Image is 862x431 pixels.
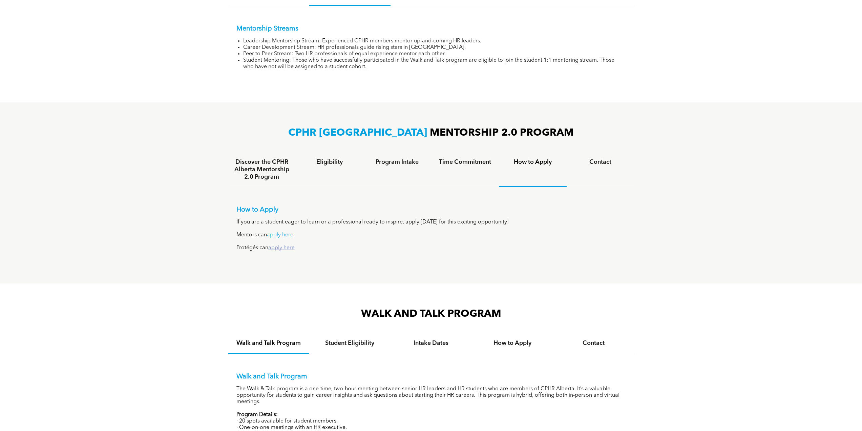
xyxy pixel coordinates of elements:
h4: Student Eligibility [315,339,384,347]
li: Student Mentoring: Those who have successfully participated in the Walk and Talk program are elig... [243,57,626,70]
p: Walk and Talk Program [236,373,626,381]
li: Leadership Mentorship Stream: Experienced CPHR members mentor up-and-coming HR leaders. [243,38,626,44]
li: Peer to Peer Stream: Two HR professionals of equal experience mentor each other. [243,51,626,57]
p: If you are a student eager to learn or a professional ready to inspire, apply [DATE] for this exc... [236,219,626,226]
a: apply here [268,245,295,251]
p: Protégés can [236,245,626,251]
h4: Program Intake [370,158,425,166]
h4: Contact [559,339,628,347]
h4: Discover the CPHR Alberta Mentorship 2.0 Program [234,158,290,181]
p: The Walk & Talk program is a one-time, two-hour meeting between senior HR leaders and HR students... [236,386,626,405]
span: WALK AND TALK PROGRAM [361,309,501,319]
span: CPHR [GEOGRAPHIC_DATA] [288,128,427,138]
a: apply here [267,232,293,238]
span: MENTORSHIP 2.0 PROGRAM [430,128,574,138]
p: How to Apply [236,206,626,214]
h4: How to Apply [505,158,561,166]
h4: Contact [573,158,628,166]
h4: Eligibility [302,158,357,166]
h4: How to Apply [478,339,547,347]
p: Mentorship Streams [236,25,626,33]
p: Mentors can [236,232,626,238]
h4: Walk and Talk Program [234,339,303,347]
h4: Intake Dates [397,339,466,347]
li: Career Development Stream: HR professionals guide rising stars in [GEOGRAPHIC_DATA]. [243,44,626,51]
p: · 20 spots available for student members. [236,418,626,425]
p: · One-on-one meetings with an HR executive. [236,425,626,431]
h4: Time Commitment [437,158,493,166]
strong: Program Details: [236,412,278,417]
